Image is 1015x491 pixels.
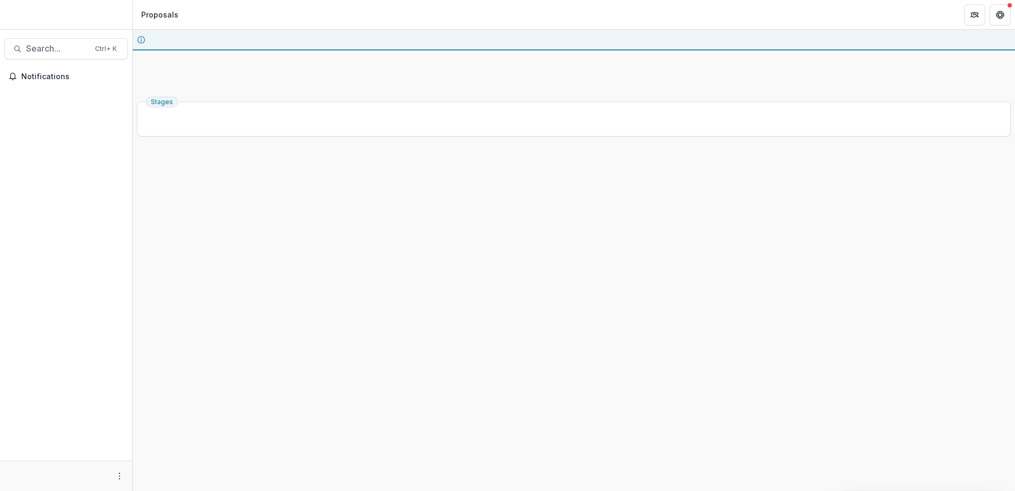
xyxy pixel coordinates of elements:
[4,68,128,85] button: Notifications
[990,4,1011,26] button: Get Help
[93,43,119,55] div: Ctrl + K
[964,4,985,26] button: Partners
[137,7,183,22] nav: breadcrumb
[4,38,128,60] button: Search...
[151,98,173,106] span: Stages
[113,470,126,482] button: More
[21,72,124,81] span: Notifications
[26,44,89,54] span: Search...
[141,9,178,20] div: Proposals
